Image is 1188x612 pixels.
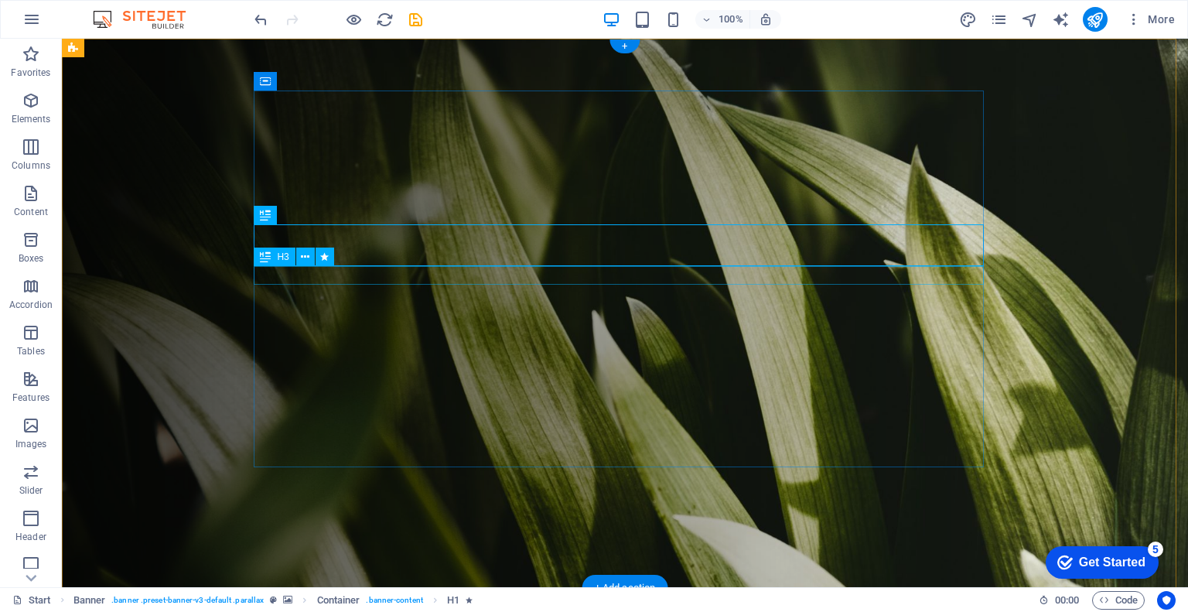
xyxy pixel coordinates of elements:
[73,591,106,610] span: Click to select. Double-click to edit
[12,591,51,610] a: Click to cancel selection. Double-click to open Pages
[12,113,51,125] p: Elements
[14,206,48,218] p: Content
[11,67,50,79] p: Favorites
[1126,12,1175,27] span: More
[283,596,292,604] i: This element contains a background
[1052,10,1070,29] button: text_generator
[114,3,130,19] div: 5
[17,345,45,357] p: Tables
[990,11,1008,29] i: Pages (Ctrl+Alt+S)
[252,11,270,29] i: Undo: Delete elements (Ctrl+Z)
[317,591,360,610] span: Click to select. Double-click to edit
[73,591,473,610] nav: breadcrumb
[1021,11,1039,29] i: Navigator
[15,438,47,450] p: Images
[407,11,425,29] i: Save (Ctrl+S)
[111,591,264,610] span: . banner .preset-banner-v3-default .parallax
[582,575,668,601] div: + Add section
[406,10,425,29] button: save
[277,252,288,262] span: H3
[366,591,422,610] span: . banner-content
[1086,11,1104,29] i: Publish
[990,10,1009,29] button: pages
[19,252,44,265] p: Boxes
[1052,11,1070,29] i: AI Writer
[375,10,394,29] button: reload
[1157,591,1176,610] button: Usercentrics
[1099,591,1138,610] span: Code
[719,10,743,29] h6: 100%
[959,10,978,29] button: design
[12,8,125,40] div: Get Started 5 items remaining, 0% complete
[12,391,49,404] p: Features
[1120,7,1181,32] button: More
[46,17,112,31] div: Get Started
[19,484,43,497] p: Slider
[447,591,459,610] span: Click to select. Double-click to edit
[609,39,640,53] div: +
[1092,591,1145,610] button: Code
[1066,594,1068,606] span: :
[1039,591,1080,610] h6: Session time
[89,10,205,29] img: Editor Logo
[12,159,50,172] p: Columns
[1021,10,1039,29] button: navigator
[466,596,473,604] i: Element contains an animation
[959,11,977,29] i: Design (Ctrl+Alt+Y)
[695,10,750,29] button: 100%
[15,531,46,543] p: Header
[251,10,270,29] button: undo
[9,299,53,311] p: Accordion
[1083,7,1108,32] button: publish
[270,596,277,604] i: This element is a customizable preset
[1055,591,1079,610] span: 00 00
